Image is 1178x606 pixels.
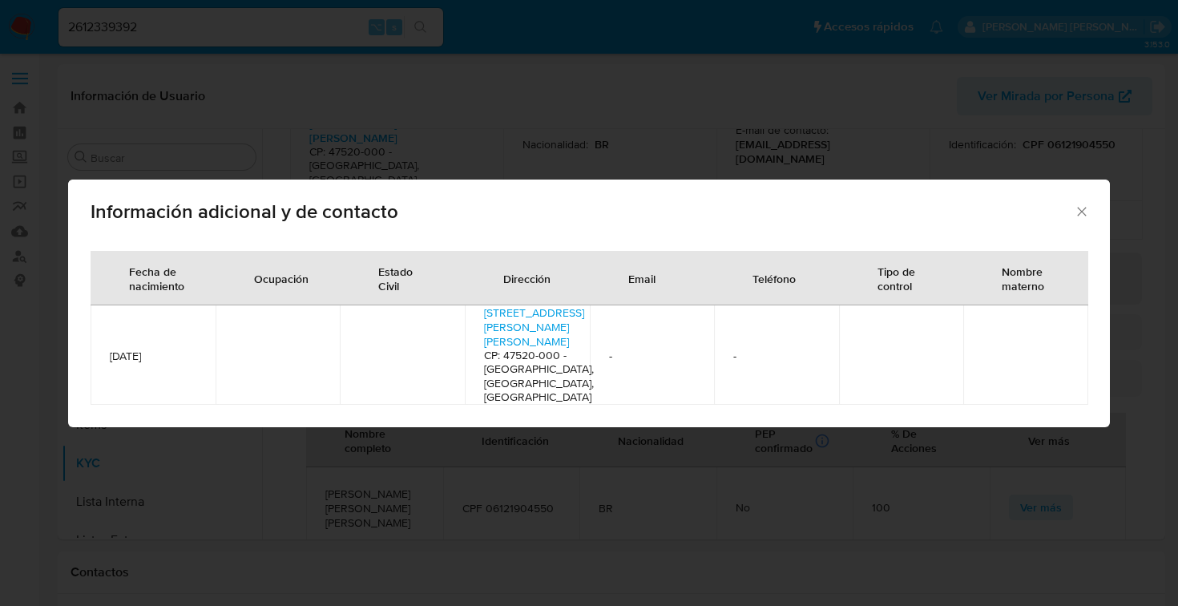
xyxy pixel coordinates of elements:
[609,259,675,297] div: Email
[1074,204,1088,218] button: Cerrar
[484,305,584,349] a: [STREET_ADDRESS][PERSON_NAME][PERSON_NAME]
[733,259,815,297] div: Teléfono
[982,252,1069,305] div: Nombre materno
[484,349,571,405] h4: CP: 47520-000 - [GEOGRAPHIC_DATA], [GEOGRAPHIC_DATA], [GEOGRAPHIC_DATA]
[484,259,570,297] div: Dirección
[235,259,328,297] div: Ocupación
[110,252,204,305] div: Fecha de nacimiento
[733,349,820,363] span: -
[359,252,446,305] div: Estado Civil
[609,349,696,363] span: -
[91,202,1074,221] span: Información adicional y de contacto
[858,252,945,305] div: Tipo de control
[110,349,196,363] span: [DATE]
